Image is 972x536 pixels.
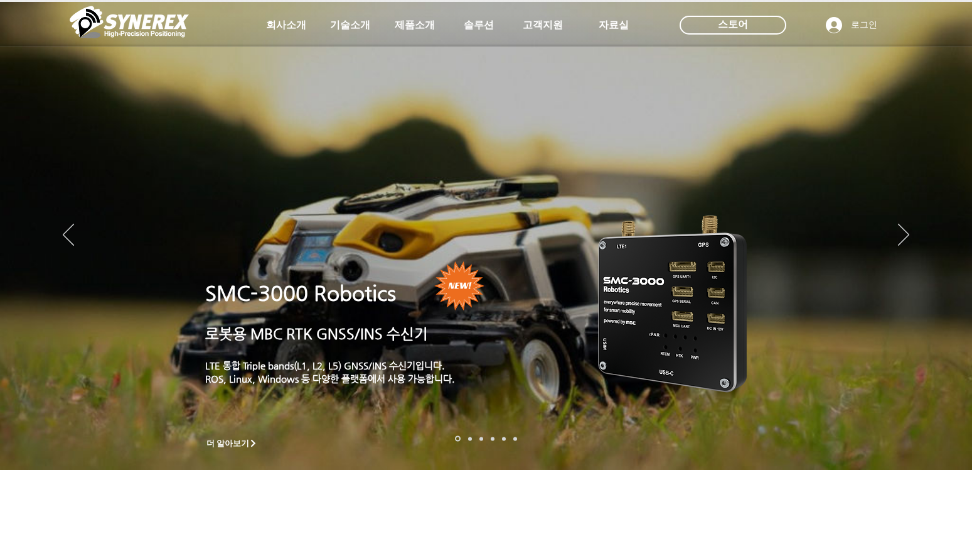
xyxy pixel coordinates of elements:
div: 스토어 [680,16,786,35]
img: KakaoTalk_20241224_155801212.png [580,197,766,407]
span: 고객지원 [523,19,563,32]
span: 제품소개 [395,19,435,32]
span: 로그인 [846,19,882,31]
a: 로봇용 MBC RTK GNSS/INS 수신기 [205,325,428,342]
button: 이전 [63,224,74,248]
a: ROS, Linux, Windows 등 다양한 플랫폼에서 사용 가능합니다. [205,373,455,384]
a: 로봇- SMC 2000 [455,436,461,442]
a: 회사소개 [255,13,318,38]
a: LTE 통합 Triple bands(L1, L2, L5) GNSS/INS 수신기입니다. [205,360,445,371]
span: 자료실 [599,19,629,32]
a: 정밀농업 [513,437,517,440]
a: SMC-3000 Robotics [205,282,396,305]
span: 솔루션 [464,19,494,32]
a: 제품소개 [383,13,446,38]
a: 자율주행 [491,437,494,440]
nav: 슬라이드 [451,436,521,442]
a: 드론 8 - SMC 2000 [468,437,472,440]
a: 고객지원 [511,13,574,38]
button: 로그인 [817,13,886,37]
a: 솔루션 [447,13,510,38]
span: 기술소개 [330,19,370,32]
iframe: Wix Chat [828,482,972,536]
a: 자료실 [582,13,645,38]
a: 더 알아보기 [201,435,264,451]
a: 기술소개 [319,13,382,38]
span: 스토어 [718,18,748,31]
a: 측량 IoT [479,437,483,440]
a: 로봇 [502,437,506,440]
span: 회사소개 [266,19,306,32]
span: 더 알아보기 [206,438,250,449]
button: 다음 [898,224,909,248]
img: 씨너렉스_White_simbol_대지 1.png [70,3,189,41]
